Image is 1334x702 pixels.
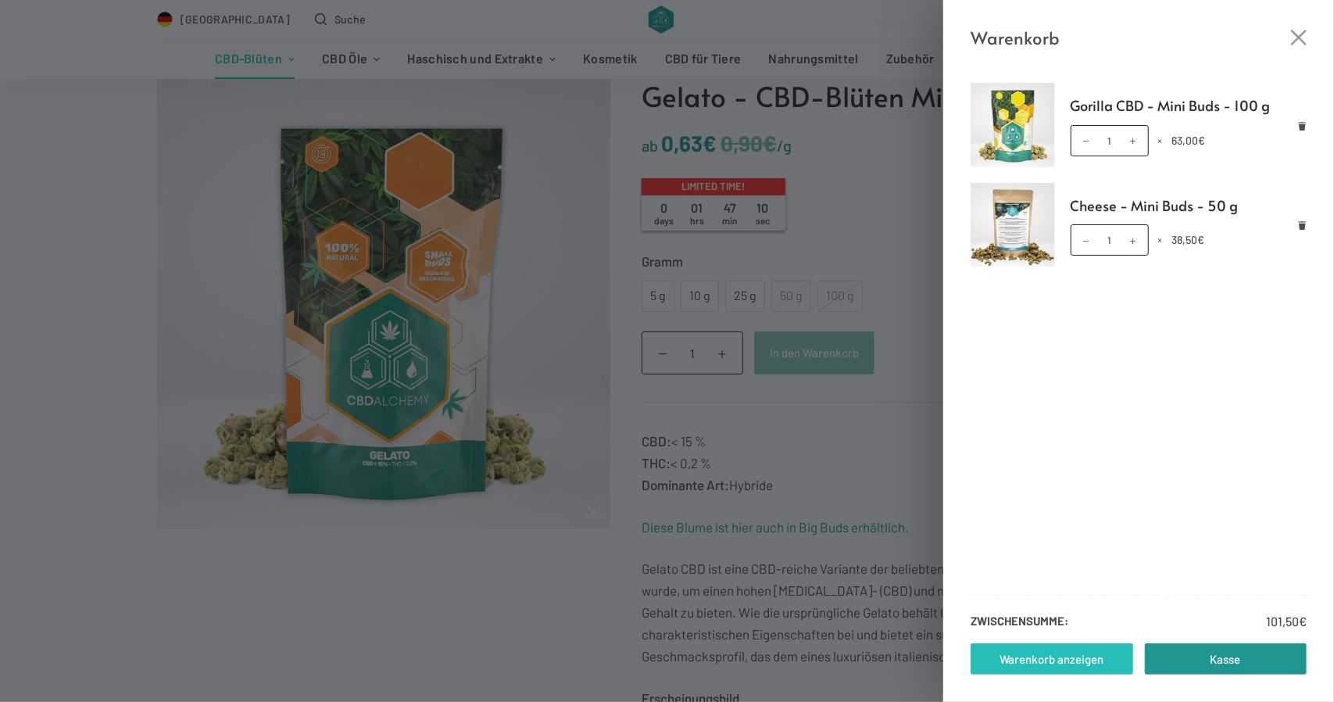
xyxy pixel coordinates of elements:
span: € [1199,134,1206,147]
span: × [1158,233,1163,246]
a: Kasse [1145,643,1307,675]
input: Produktmenge [1071,224,1149,256]
a: Gorilla CBD - Mini Buds - 100 g [1071,94,1307,117]
span: Warenkorb [971,23,1060,52]
strong: Zwischensumme: [971,611,1068,632]
span: € [1299,614,1307,629]
bdi: 101,50 [1266,614,1307,629]
a: Cheese - Mini Buds - 50 g [1071,194,1307,217]
span: € [1198,233,1205,246]
a: Warenkorb anzeigen [971,643,1133,675]
a: Remove Gorilla CBD - Mini Buds - 100 g from cart [1298,121,1307,130]
bdi: 38,50 [1172,233,1205,246]
button: Close cart drawer [1291,30,1307,45]
input: Produktmenge [1071,125,1149,156]
bdi: 63,00 [1172,134,1206,147]
span: × [1158,134,1163,147]
a: Remove Cheese - Mini Buds - 50 g from cart [1298,220,1307,229]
